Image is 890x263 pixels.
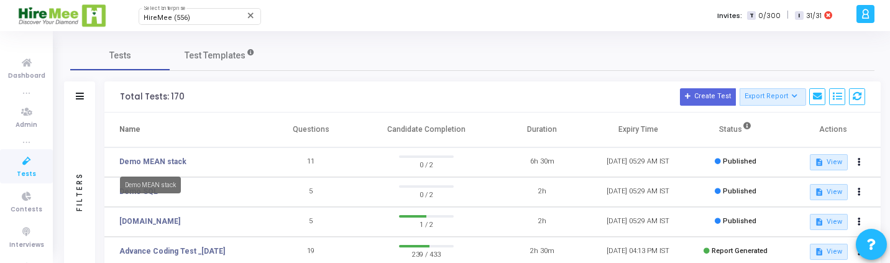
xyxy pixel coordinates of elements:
button: Export Report [740,88,806,106]
div: Total Tests: 170 [120,92,185,102]
span: I [795,11,803,21]
label: Invites: [717,11,742,21]
span: Admin [16,120,37,131]
span: Contests [11,205,42,215]
button: View [810,244,848,260]
td: [DATE] 05:29 AM IST [590,177,686,207]
td: 2h [494,207,590,237]
span: | [787,9,789,22]
span: Published [723,187,756,195]
span: 0 / 2 [399,188,454,200]
span: 0/300 [758,11,781,21]
button: View [810,184,848,200]
span: T [747,11,755,21]
span: 31/31 [806,11,822,21]
span: Test Templates [185,49,245,62]
mat-icon: Clear [246,11,256,21]
span: Tests [17,169,36,180]
span: Report Generated [712,247,768,255]
span: 239 / 433 [399,247,454,260]
a: [DOMAIN_NAME] [119,216,180,227]
button: View [810,214,848,230]
mat-icon: description [815,158,823,167]
td: 6h 30m [494,147,590,177]
div: Demo MEAN stack [120,177,181,193]
th: Expiry Time [590,113,686,147]
span: 1 / 2 [399,218,454,230]
td: [DATE] 05:29 AM IST [590,147,686,177]
span: 0 / 2 [399,158,454,170]
span: HireMee (556) [144,14,190,22]
span: Published [723,157,756,165]
span: Dashboard [8,71,45,81]
th: Questions [263,113,359,147]
th: Status [686,113,784,147]
td: 11 [263,147,359,177]
img: logo [17,3,108,28]
td: [DATE] 05:29 AM IST [590,207,686,237]
a: Advance Coding Test _[DATE] [119,246,225,257]
span: Interviews [9,240,44,251]
mat-icon: description [815,188,823,196]
a: Demo MEAN stack [119,156,186,167]
mat-icon: description [815,218,823,226]
button: View [810,154,848,170]
th: Duration [494,113,590,147]
button: Create Test [680,88,736,106]
th: Name [104,113,263,147]
td: 2h [494,177,590,207]
th: Candidate Completion [359,113,493,147]
span: Tests [109,49,131,62]
td: 5 [263,207,359,237]
th: Actions [784,113,881,147]
td: 5 [263,177,359,207]
span: Published [723,217,756,225]
div: Filters [74,123,85,260]
mat-icon: description [815,247,823,256]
